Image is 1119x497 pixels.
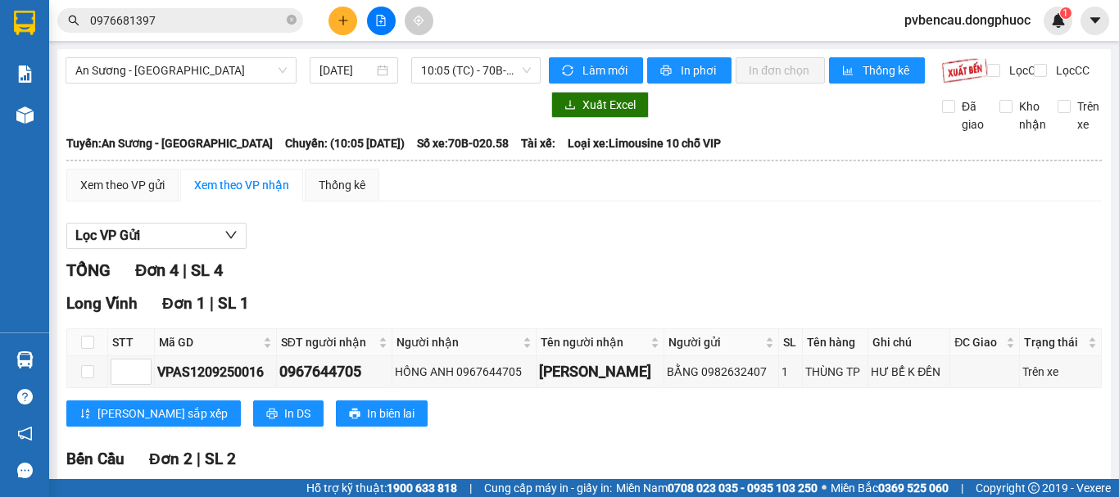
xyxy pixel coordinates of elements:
button: sort-ascending[PERSON_NAME] sắp xếp [66,400,241,427]
button: file-add [367,7,396,35]
span: Long Vĩnh [66,294,138,313]
span: Tài xế: [521,134,555,152]
span: Tên người nhận [541,333,647,351]
span: 1 [1062,7,1068,19]
span: Mã GD [159,333,260,351]
div: VPAS1209250016 [157,362,274,382]
button: Lọc VP Gửi [66,223,247,249]
span: Miền Bắc [831,479,949,497]
span: Đơn 2 [149,450,193,468]
span: sort-ascending [79,408,91,421]
span: Lọc VP Gửi [75,225,140,246]
span: SL 2 [205,450,236,468]
div: 1 [781,363,800,381]
span: search [68,15,79,26]
img: 9k= [941,57,988,84]
span: Số xe: 70B-020.58 [417,134,509,152]
span: | [210,294,214,313]
b: Tuyến: An Sương - [GEOGRAPHIC_DATA] [66,137,273,150]
span: close-circle [287,13,297,29]
button: syncLàm mới [549,57,643,84]
span: plus [338,15,349,26]
strong: 1900 633 818 [387,481,457,495]
span: Loại xe: Limousine 10 chỗ VIP [568,134,721,152]
span: In DS [284,404,310,422]
div: BẰNG 0982632407 [667,363,776,381]
th: Tên hàng [803,329,868,356]
span: 10:05 (TC) - 70B-020.58 [421,58,531,83]
button: caret-down [1080,7,1109,35]
span: Chuyến: (10:05 [DATE]) [285,134,405,152]
span: Hỗ trợ kỹ thuật: [306,479,457,497]
div: Trên xe [1022,363,1099,381]
span: printer [349,408,360,421]
button: In đơn chọn [736,57,825,84]
img: solution-icon [16,66,34,83]
span: Kho nhận [1013,97,1053,133]
span: close-circle [287,15,297,25]
span: question-circle [17,389,33,404]
th: Ghi chú [868,329,950,356]
sup: 1 [1060,7,1071,19]
span: Lọc CC [1049,61,1092,79]
span: Người nhận [396,333,519,351]
span: notification [17,426,33,441]
span: Thống kê [863,61,912,79]
th: STT [108,329,155,356]
span: Miền Nam [616,479,818,497]
div: HỒNG ANH 0967644705 [395,363,533,381]
span: aim [413,15,424,26]
span: Làm mới [582,61,630,79]
span: In phơi [681,61,718,79]
button: printerIn biên lai [336,400,428,427]
div: THÙNG TP [805,363,865,381]
span: [PERSON_NAME] sắp xếp [97,404,228,422]
span: SĐT người nhận [281,333,375,351]
span: Đã giao [955,97,990,133]
td: 0967644705 [277,356,392,388]
span: sync [562,65,576,78]
td: VPAS1209250016 [155,356,277,388]
span: pvbencau.dongphuoc [891,10,1044,30]
span: Đơn 1 [162,294,206,313]
img: logo-vxr [14,11,35,35]
button: aim [405,7,433,35]
span: Người gửi [668,333,762,351]
input: Tìm tên, số ĐT hoặc mã đơn [90,11,283,29]
span: | [197,450,201,468]
span: In biên lai [367,404,415,422]
span: file-add [375,15,387,26]
span: An Sương - Châu Thành [75,58,287,83]
span: Bến Cầu [66,450,125,468]
span: Xuất Excel [582,96,636,114]
span: printer [660,65,674,78]
span: Đơn 4 [135,260,179,280]
span: Trạng thái [1024,333,1085,351]
div: Xem theo VP nhận [194,176,289,194]
span: download [564,99,576,112]
img: icon-new-feature [1051,13,1066,28]
button: printerIn phơi [647,57,732,84]
input: 12/09/2025 [319,61,374,79]
span: Cung cấp máy in - giấy in: [484,479,612,497]
span: message [17,463,33,478]
span: Trên xe [1071,97,1106,133]
span: | [183,260,187,280]
span: ĐC Giao [954,333,1003,351]
span: SL 1 [218,294,249,313]
span: TỔNG [66,260,111,280]
span: copyright [1028,482,1040,494]
button: bar-chartThống kê [829,57,925,84]
div: Xem theo VP gửi [80,176,165,194]
strong: 0369 525 060 [878,481,949,495]
span: bar-chart [842,65,856,78]
img: warehouse-icon [16,106,34,124]
span: down [224,228,238,242]
span: | [469,479,472,497]
td: HỒNG ANH [537,356,664,388]
span: SL 4 [191,260,223,280]
button: printerIn DS [253,400,324,427]
div: HƯ BỂ K ĐỀN [871,363,947,381]
button: plus [328,7,357,35]
div: [PERSON_NAME] [539,360,661,383]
